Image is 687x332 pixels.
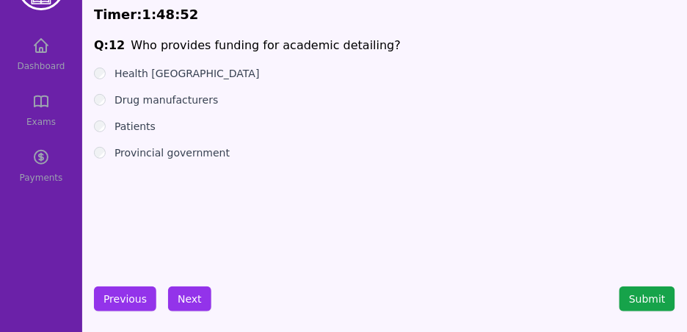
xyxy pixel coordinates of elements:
button: Submit [619,286,675,311]
label: Provincial government [114,145,230,160]
label: Health [GEOGRAPHIC_DATA] [114,66,260,81]
label: Patients [114,119,156,134]
span: 1 [142,7,152,22]
button: Previous [94,286,156,311]
h1: Q: 12 [94,37,125,54]
div: Timer: : : [94,4,675,25]
span: 48 [156,7,175,22]
li: Who provides funding for academic detailing? [131,37,401,54]
span: 52 [181,7,199,22]
button: Next [168,286,211,311]
label: Drug manufacturers [114,93,218,107]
